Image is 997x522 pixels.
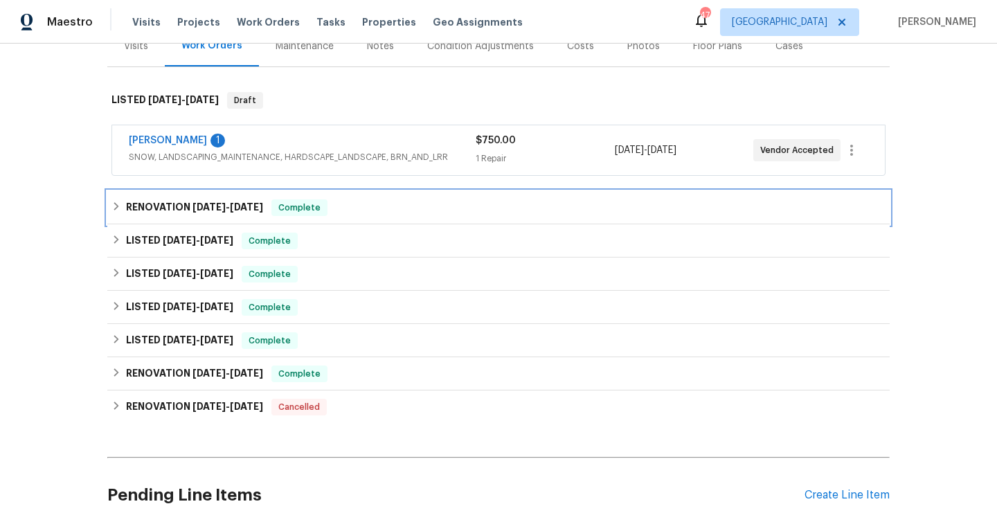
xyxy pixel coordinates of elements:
[107,191,890,224] div: RENOVATION [DATE]-[DATE]Complete
[126,332,233,349] h6: LISTED
[433,15,523,29] span: Geo Assignments
[163,235,196,245] span: [DATE]
[186,95,219,105] span: [DATE]
[805,489,890,502] div: Create Line Item
[111,92,219,109] h6: LISTED
[362,15,416,29] span: Properties
[615,143,676,157] span: -
[148,95,181,105] span: [DATE]
[163,269,196,278] span: [DATE]
[192,368,226,378] span: [DATE]
[567,39,594,53] div: Costs
[192,402,226,411] span: [DATE]
[192,368,263,378] span: -
[163,269,233,278] span: -
[107,78,890,123] div: LISTED [DATE]-[DATE]Draft
[243,334,296,348] span: Complete
[230,368,263,378] span: [DATE]
[243,234,296,248] span: Complete
[273,400,325,414] span: Cancelled
[367,39,394,53] div: Notes
[126,399,263,415] h6: RENOVATION
[163,302,196,312] span: [DATE]
[228,93,262,107] span: Draft
[107,357,890,390] div: RENOVATION [DATE]-[DATE]Complete
[273,201,326,215] span: Complete
[107,324,890,357] div: LISTED [DATE]-[DATE]Complete
[200,269,233,278] span: [DATE]
[126,366,263,382] h6: RENOVATION
[126,199,263,216] h6: RENOVATION
[775,39,803,53] div: Cases
[237,15,300,29] span: Work Orders
[273,367,326,381] span: Complete
[700,8,710,22] div: 47
[693,39,742,53] div: Floor Plans
[476,136,516,145] span: $750.00
[732,15,827,29] span: [GEOGRAPHIC_DATA]
[192,202,263,212] span: -
[129,136,207,145] a: [PERSON_NAME]
[126,266,233,282] h6: LISTED
[107,224,890,258] div: LISTED [DATE]-[DATE]Complete
[107,390,890,424] div: RENOVATION [DATE]-[DATE]Cancelled
[163,335,196,345] span: [DATE]
[163,335,233,345] span: -
[210,134,225,147] div: 1
[276,39,334,53] div: Maintenance
[107,291,890,324] div: LISTED [DATE]-[DATE]Complete
[192,402,263,411] span: -
[892,15,976,29] span: [PERSON_NAME]
[107,258,890,291] div: LISTED [DATE]-[DATE]Complete
[200,335,233,345] span: [DATE]
[200,235,233,245] span: [DATE]
[615,145,644,155] span: [DATE]
[230,402,263,411] span: [DATE]
[316,17,345,27] span: Tasks
[129,150,476,164] span: SNOW, LANDSCAPING_MAINTENANCE, HARDSCAPE_LANDSCAPE, BRN_AND_LRR
[126,233,233,249] h6: LISTED
[200,302,233,312] span: [DATE]
[627,39,660,53] div: Photos
[126,299,233,316] h6: LISTED
[132,15,161,29] span: Visits
[243,267,296,281] span: Complete
[47,15,93,29] span: Maestro
[177,15,220,29] span: Projects
[760,143,839,157] span: Vendor Accepted
[124,39,148,53] div: Visits
[163,235,233,245] span: -
[427,39,534,53] div: Condition Adjustments
[192,202,226,212] span: [DATE]
[243,300,296,314] span: Complete
[148,95,219,105] span: -
[476,152,614,165] div: 1 Repair
[647,145,676,155] span: [DATE]
[181,39,242,53] div: Work Orders
[163,302,233,312] span: -
[230,202,263,212] span: [DATE]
